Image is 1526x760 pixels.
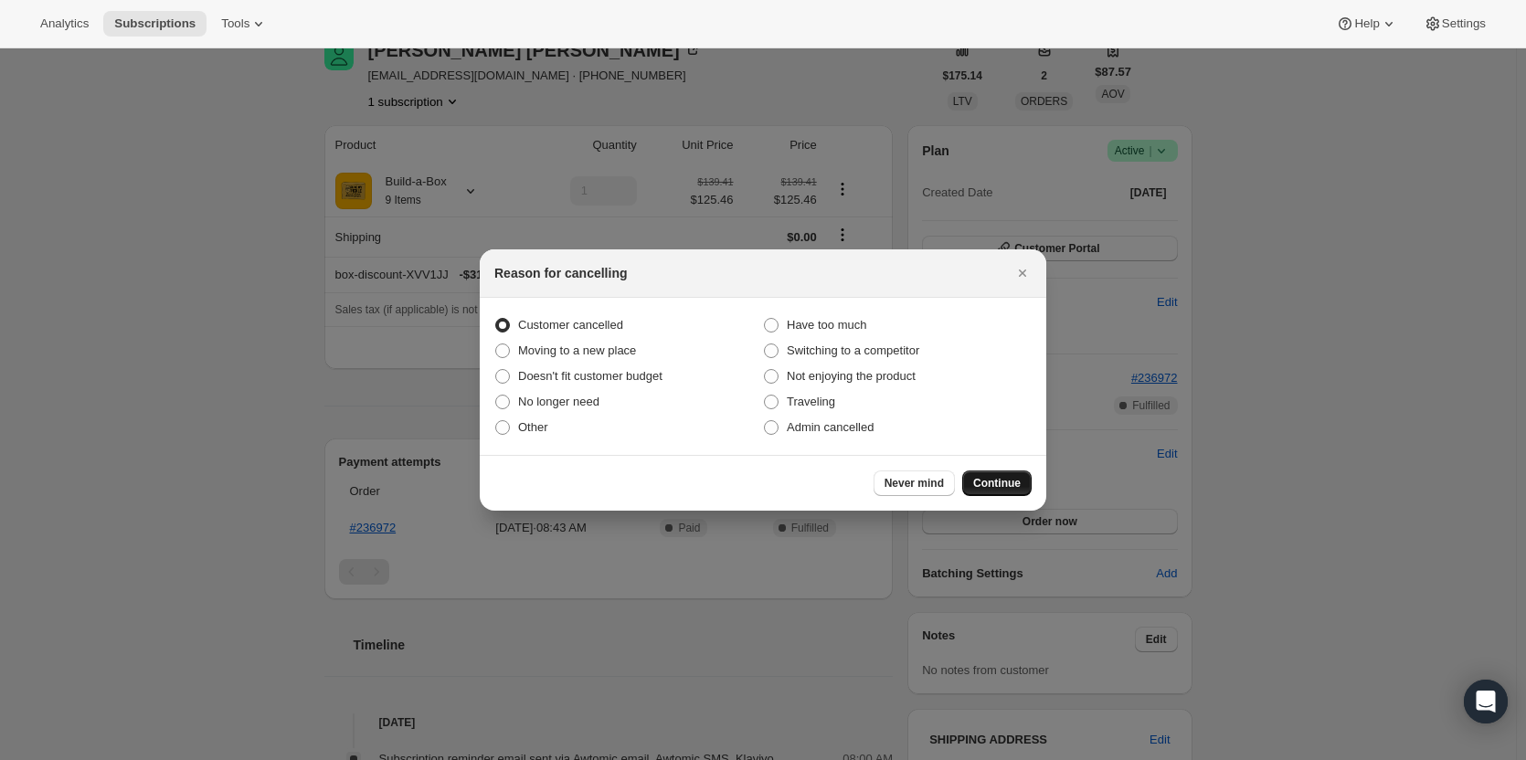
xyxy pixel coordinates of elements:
span: Continue [973,476,1021,491]
span: Help [1354,16,1379,31]
span: Subscriptions [114,16,196,31]
span: Switching to a competitor [787,343,919,357]
button: Analytics [29,11,100,37]
span: Not enjoying the product [787,369,916,383]
span: Analytics [40,16,89,31]
button: Close [1010,260,1035,286]
button: Help [1325,11,1408,37]
div: Open Intercom Messenger [1464,680,1508,723]
button: Continue [962,470,1032,496]
span: Other [518,420,548,434]
button: Tools [210,11,279,37]
span: Have too much [787,318,866,332]
button: Settings [1413,11,1497,37]
span: Never mind [885,476,944,491]
span: Tools [221,16,249,31]
span: Moving to a new place [518,343,636,357]
span: Settings [1442,16,1486,31]
span: No longer need [518,395,599,408]
button: Never mind [874,470,955,496]
span: Traveling [787,395,835,408]
h2: Reason for cancelling [494,264,627,282]
span: Admin cancelled [787,420,874,434]
span: Customer cancelled [518,318,623,332]
button: Subscriptions [103,11,207,37]
span: Doesn't fit customer budget [518,369,662,383]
